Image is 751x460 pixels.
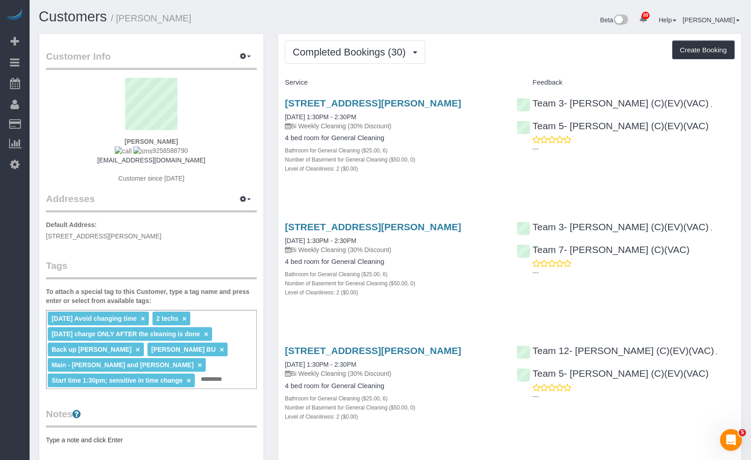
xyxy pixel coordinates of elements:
[51,377,183,384] span: Start time 1:30pm; sensitive in time change
[51,330,200,338] span: [DATE] charge ONLY AFTER the cleaning is done
[39,9,107,25] a: Customers
[710,101,712,108] span: ,
[156,315,178,322] span: 2 techs
[133,147,152,156] img: sms
[533,144,735,153] p: ---
[517,244,690,255] a: Team 7- [PERSON_NAME] (C)(VAC)
[51,346,132,353] span: Back up [PERSON_NAME]
[46,407,257,428] legend: Notes
[115,147,188,154] span: 9258588790
[716,348,718,355] span: ,
[204,330,208,338] a: ×
[285,271,387,278] small: Bathroom for General Cleaning ($25.00, 6)
[634,9,652,29] a: 89
[285,79,503,86] h4: Service
[285,369,503,378] p: Bi Weekly Cleaning (30% Discount)
[517,98,709,108] a: Team 3- [PERSON_NAME] (C)(EV)(VAC)
[285,121,503,131] p: Bi Weekly Cleaning (30% Discount)
[46,233,162,240] span: [STREET_ADDRESS][PERSON_NAME]
[285,414,358,420] small: Level of Cleanliness: 2 ($0.00)
[198,361,202,369] a: ×
[151,346,216,353] span: [PERSON_NAME] BU
[285,395,387,402] small: Bathroom for General Cleaning ($25.00, 6)
[659,16,676,24] a: Help
[672,40,735,60] button: Create Booking
[285,166,358,172] small: Level of Cleanliness: 2 ($0.00)
[517,79,735,86] h4: Feedback
[46,50,257,70] legend: Customer Info
[720,429,742,451] iframe: Intercom live chat
[125,138,178,145] strong: [PERSON_NAME]
[285,258,503,266] h4: 4 bed room for General Cleaning
[46,259,257,279] legend: Tags
[220,346,224,354] a: ×
[285,147,387,154] small: Bathroom for General Cleaning ($25.00, 6)
[5,9,24,22] img: Automaid Logo
[285,98,461,108] a: [STREET_ADDRESS][PERSON_NAME]
[285,404,415,411] small: Number of Basement for General Cleaning ($50.00, 0)
[613,15,628,26] img: New interface
[51,361,193,369] span: Main - [PERSON_NAME] and [PERSON_NAME]
[141,315,145,323] a: ×
[285,134,503,142] h4: 4 bed room for General Cleaning
[600,16,629,24] a: Beta
[285,382,503,390] h4: 4 bed room for General Cleaning
[293,46,410,58] span: Completed Bookings (30)
[710,224,712,232] span: ,
[136,346,140,354] a: ×
[51,315,137,322] span: [DATE] Avoid changing time
[285,345,461,356] a: [STREET_ADDRESS][PERSON_NAME]
[517,121,709,131] a: Team 5- [PERSON_NAME] (C)(EV)(VAC)
[111,13,192,23] small: / [PERSON_NAME]
[285,280,415,287] small: Number of Basement for General Cleaning ($50.00, 0)
[739,429,746,436] span: 5
[285,222,461,232] a: [STREET_ADDRESS][PERSON_NAME]
[642,12,650,19] span: 89
[46,220,97,229] label: Default Address:
[683,16,740,24] a: [PERSON_NAME]
[118,175,184,182] span: Customer since [DATE]
[533,268,735,277] p: ---
[285,113,356,121] a: [DATE] 1:30PM - 2:30PM
[115,147,132,156] img: call
[285,157,415,163] small: Number of Basement for General Cleaning ($50.00, 0)
[533,392,735,401] p: ---
[285,289,358,296] small: Level of Cleanliness: 2 ($0.00)
[285,237,356,244] a: [DATE] 1:30PM - 2:30PM
[46,435,257,445] pre: Type a note and click Enter
[517,368,709,379] a: Team 5- [PERSON_NAME] (C)(EV)(VAC)
[285,361,356,368] a: [DATE] 1:30PM - 2:30PM
[97,157,205,164] a: [EMAIL_ADDRESS][DOMAIN_NAME]
[46,287,257,305] label: To attach a special tag to this Customer, type a tag name and press enter or select from availabl...
[285,40,425,64] button: Completed Bookings (30)
[285,245,503,254] p: Bi Weekly Cleaning (30% Discount)
[517,222,709,232] a: Team 3- [PERSON_NAME] (C)(EV)(VAC)
[517,345,714,356] a: Team 12- [PERSON_NAME] (C)(EV)(VAC)
[187,377,191,384] a: ×
[182,315,186,323] a: ×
